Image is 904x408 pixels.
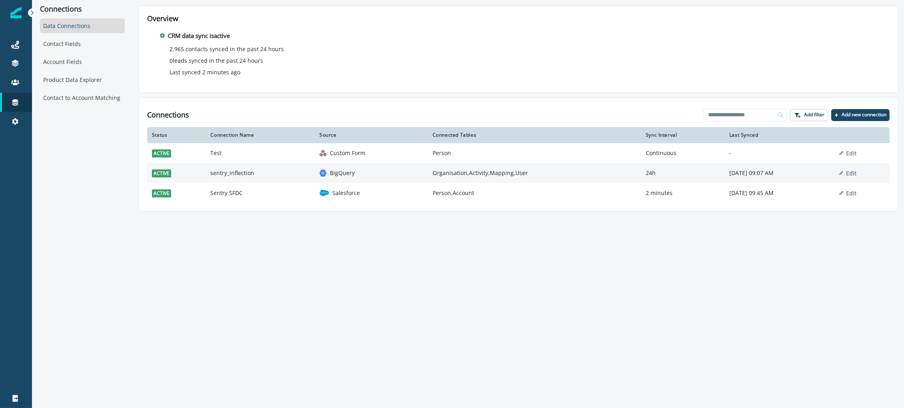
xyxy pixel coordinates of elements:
[842,112,886,117] p: Add new connection
[206,143,315,163] td: Test
[152,169,171,177] span: active
[839,169,857,177] button: Edit
[168,31,230,40] p: CRM data sync is active
[152,132,201,138] div: Status
[729,132,830,138] div: Last Synced
[433,132,636,138] div: Connected Tables
[147,14,890,23] h2: Overview
[319,132,423,138] div: Source
[40,36,125,51] div: Contact Fields
[846,169,857,177] p: Edit
[170,56,263,65] p: 0 leads synced in the past 24 hours
[332,189,360,197] p: Salesforce
[641,143,724,163] td: Continuous
[330,169,355,177] p: BigQuery
[729,189,830,197] p: [DATE] 09:45 AM
[147,183,890,203] a: activeSentry SFDCsalesforceSalesforcePerson,Account2 minutes[DATE] 09:45 AMEdit
[839,189,857,197] button: Edit
[40,90,125,105] div: Contact to Account Matching
[210,132,310,138] div: Connection Name
[428,143,641,163] td: Person
[428,183,641,203] td: Person,Account
[40,5,125,14] p: Connections
[319,188,329,198] img: salesforce
[206,183,315,203] td: Sentry SFDC
[330,149,365,157] p: Custom Form
[170,45,284,53] p: 2,965 contacts synced in the past 24 hours
[147,143,890,163] a: activeTestcustom formCustom FormPersonContinuous-Edit
[646,132,720,138] div: Sync Interval
[790,109,828,121] button: Add filter
[428,163,641,183] td: Organisation,Activity,Mapping,User
[641,163,724,183] td: 24h
[319,149,327,157] img: custom form
[170,68,240,76] p: Last synced 2 minutes ago
[804,112,824,117] p: Add filter
[40,18,125,33] div: Data Connections
[147,163,890,183] a: activesentry_inflectionbigqueryBigQueryOrganisation,Activity,Mapping,User24h[DATE] 09:07 AMEdit
[10,7,22,18] img: Inflection
[846,189,857,197] p: Edit
[147,111,189,119] h1: Connections
[40,72,125,87] div: Product Data Explorer
[846,149,857,157] p: Edit
[729,169,830,177] p: [DATE] 09:07 AM
[839,149,857,157] button: Edit
[40,54,125,69] div: Account Fields
[641,183,724,203] td: 2 minutes
[729,149,830,157] p: -
[319,169,327,177] img: bigquery
[152,189,171,197] span: active
[831,109,890,121] button: Add new connection
[152,149,171,157] span: active
[206,163,315,183] td: sentry_inflection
